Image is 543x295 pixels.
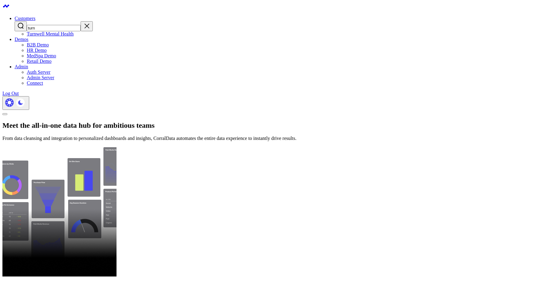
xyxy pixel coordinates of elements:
button: Search customers button [15,21,27,31]
a: Admin [15,64,28,69]
a: Demos [15,37,28,42]
a: Auth Server [27,70,50,75]
a: Turnwell Mental Health [27,31,74,36]
a: HR Demo [27,48,47,53]
a: MedSpa Demo [27,53,56,58]
input: Search customers input [27,25,81,31]
a: Connect [27,80,43,86]
p: From data cleansing and integration to personalized dashboards and insights, CorralData automates... [2,136,541,141]
a: B2B Demo [27,42,49,47]
a: Admin Server [27,75,54,80]
a: Log Out [2,91,19,96]
button: Clear search [81,21,93,31]
a: Customers [15,16,35,21]
a: Retail Demo [27,59,51,64]
h1: Meet the all-in-one data hub for ambitious teams [2,121,541,130]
